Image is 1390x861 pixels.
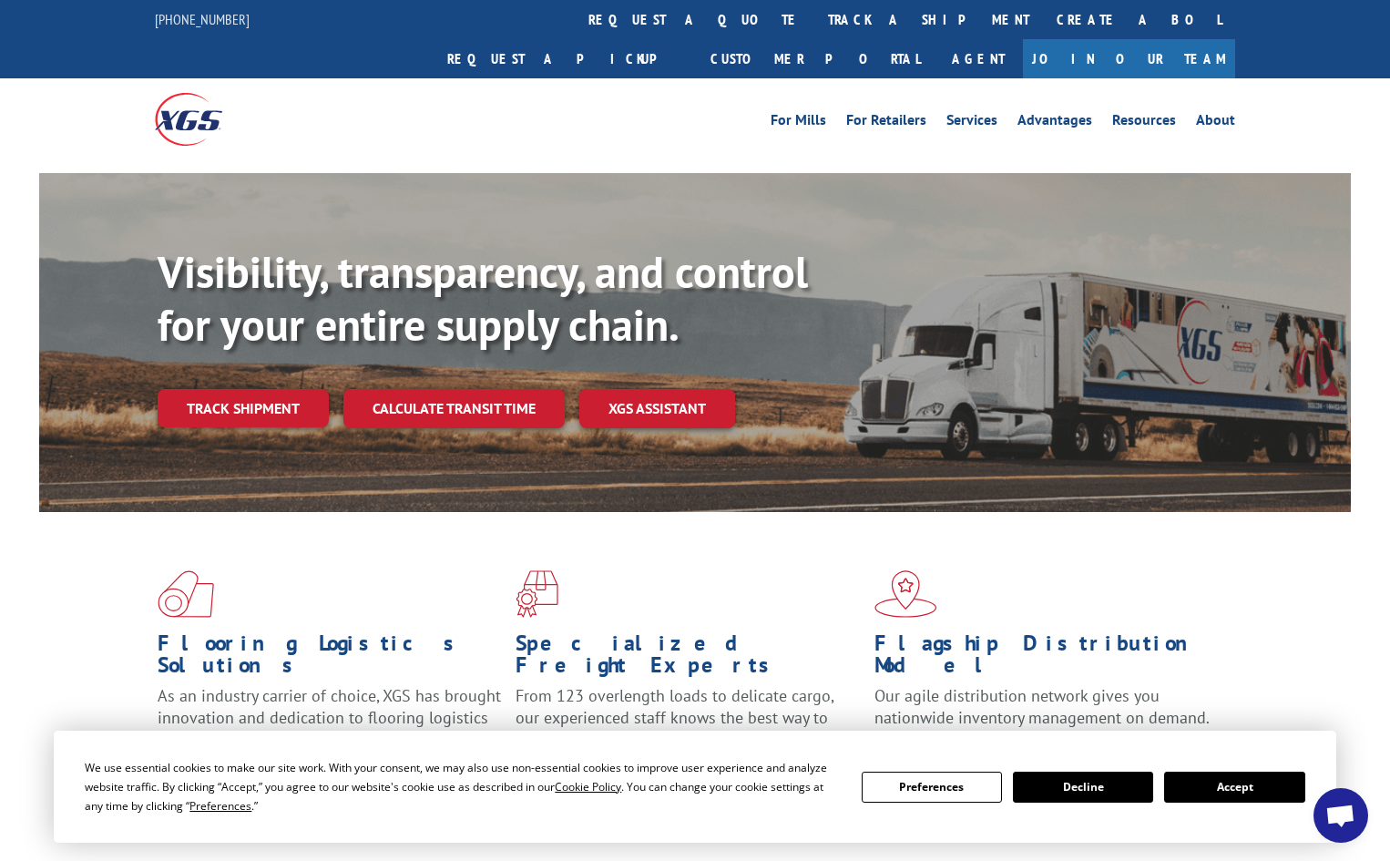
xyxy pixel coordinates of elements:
span: Cookie Policy [555,779,621,794]
img: xgs-icon-flagship-distribution-model-red [874,570,937,618]
a: [PHONE_NUMBER] [155,10,250,28]
a: Track shipment [158,389,329,427]
a: Join Our Team [1023,39,1235,78]
a: Request a pickup [434,39,697,78]
a: For Retailers [846,113,926,133]
button: Accept [1164,772,1304,803]
a: Advantages [1017,113,1092,133]
span: Our agile distribution network gives you nationwide inventory management on demand. [874,685,1210,728]
button: Decline [1013,772,1153,803]
div: Open chat [1313,788,1368,843]
div: Cookie Consent Prompt [54,731,1336,843]
h1: Flagship Distribution Model [874,632,1219,685]
b: Visibility, transparency, and control for your entire supply chain. [158,243,808,353]
p: From 123 overlength loads to delicate cargo, our experienced staff knows the best way to move you... [516,685,860,766]
a: Services [946,113,997,133]
a: Customer Portal [697,39,934,78]
div: We use essential cookies to make our site work. With your consent, we may also use non-essential ... [85,758,839,815]
a: About [1196,113,1235,133]
a: Calculate transit time [343,389,565,428]
span: Preferences [189,798,251,814]
a: Resources [1112,113,1176,133]
a: For Mills [771,113,826,133]
button: Preferences [862,772,1002,803]
a: XGS ASSISTANT [579,389,735,428]
img: xgs-icon-total-supply-chain-intelligence-red [158,570,214,618]
a: Agent [934,39,1023,78]
h1: Specialized Freight Experts [516,632,860,685]
img: xgs-icon-focused-on-flooring-red [516,570,558,618]
h1: Flooring Logistics Solutions [158,632,502,685]
span: As an industry carrier of choice, XGS has brought innovation and dedication to flooring logistics... [158,685,501,750]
